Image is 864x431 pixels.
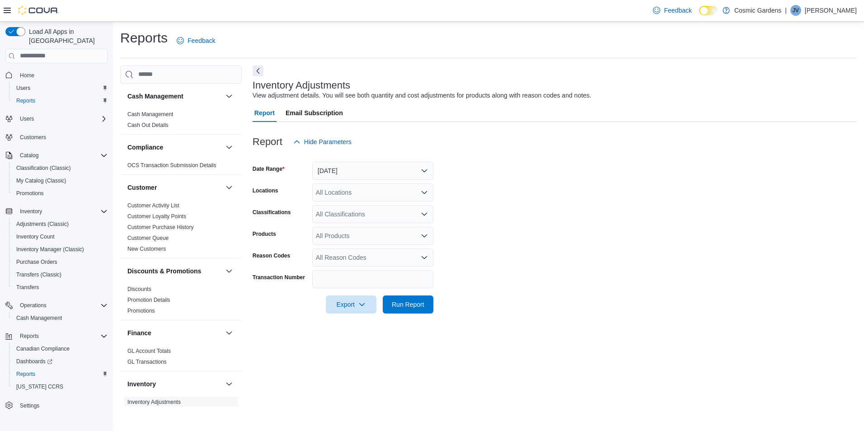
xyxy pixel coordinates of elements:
a: Inventory Count [13,231,58,242]
button: Transfers (Classic) [9,268,111,281]
span: Operations [16,300,108,311]
a: Customer Activity List [127,202,179,209]
button: Inventory [2,205,111,218]
span: Canadian Compliance [13,343,108,354]
a: Inventory Manager (Classic) [13,244,88,255]
a: Transfers [13,282,42,293]
h3: Inventory Adjustments [253,80,350,91]
label: Date Range [253,165,285,173]
span: [US_STATE] CCRS [16,383,63,390]
span: Promotions [127,307,155,314]
span: Customers [20,134,46,141]
button: Users [2,112,111,125]
a: Promotions [127,308,155,314]
label: Transaction Number [253,274,305,281]
a: Discounts [127,286,151,292]
button: Export [326,295,376,314]
button: Inventory [127,379,222,389]
button: [US_STATE] CCRS [9,380,111,393]
div: Finance [120,346,242,371]
label: Classifications [253,209,291,216]
span: Settings [20,402,39,409]
button: Finance [127,328,222,337]
div: Discounts & Promotions [120,284,242,320]
button: Promotions [9,187,111,200]
span: GL Transactions [127,358,167,365]
a: Customer Queue [127,235,169,241]
span: Inventory [20,208,42,215]
div: Customer [120,200,242,258]
span: Cash Management [16,314,62,322]
a: My Catalog (Classic) [13,175,70,186]
span: Run Report [392,300,424,309]
button: Customer [224,182,235,193]
h3: Inventory [127,379,156,389]
a: Cash Out Details [127,122,169,128]
h3: Report [253,136,282,147]
span: JV [793,5,799,16]
div: Cash Management [120,109,242,134]
span: Users [13,83,108,94]
span: Promotions [16,190,44,197]
span: Adjustments (Classic) [16,220,69,228]
a: OCS Transaction Submission Details [127,162,216,169]
a: Promotions [13,188,47,199]
a: Customers [16,132,50,143]
span: Dashboards [13,356,108,367]
button: Catalog [2,149,111,162]
span: Reports [13,369,108,379]
a: Customer Purchase History [127,224,194,230]
a: Settings [16,400,43,411]
a: Promotion Details [127,297,170,303]
button: My Catalog (Classic) [9,174,111,187]
a: GL Transactions [127,359,167,365]
button: Inventory Count [9,230,111,243]
span: Reports [13,95,108,106]
div: Jane Vongsa [790,5,801,16]
span: Transfers (Classic) [16,271,61,278]
a: [US_STATE] CCRS [13,381,67,392]
button: Discounts & Promotions [127,267,222,276]
button: [DATE] [312,162,433,180]
p: [PERSON_NAME] [805,5,857,16]
span: Reports [16,331,108,342]
span: Catalog [20,152,38,159]
a: Dashboards [13,356,56,367]
button: Reports [9,368,111,380]
span: Promotions [13,188,108,199]
button: Finance [224,328,235,338]
button: Compliance [127,143,222,152]
span: Feedback [188,36,215,45]
button: Next [253,66,263,76]
span: Operations [20,302,47,309]
span: Classification (Classic) [13,163,108,173]
span: Inventory Count [16,233,55,240]
label: Reason Codes [253,252,290,259]
a: Feedback [173,32,219,50]
h3: Finance [127,328,151,337]
span: Purchase Orders [13,257,108,267]
a: Adjustments (Classic) [13,219,72,230]
button: Users [9,82,111,94]
button: Reports [16,331,42,342]
span: Transfers (Classic) [13,269,108,280]
a: New Customers [127,246,166,252]
span: Customers [16,131,108,143]
span: Cash Out Details [127,122,169,129]
label: Locations [253,187,278,194]
span: Inventory Adjustments [127,398,181,406]
span: Cash Management [127,111,173,118]
a: Customer Loyalty Points [127,213,186,220]
span: Home [20,72,34,79]
span: Customer Queue [127,234,169,242]
span: Transfers [13,282,108,293]
button: Reports [2,330,111,342]
span: Dashboards [16,358,52,365]
p: Cosmic Gardens [734,5,781,16]
span: Users [16,84,30,92]
button: Cash Management [224,91,235,102]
